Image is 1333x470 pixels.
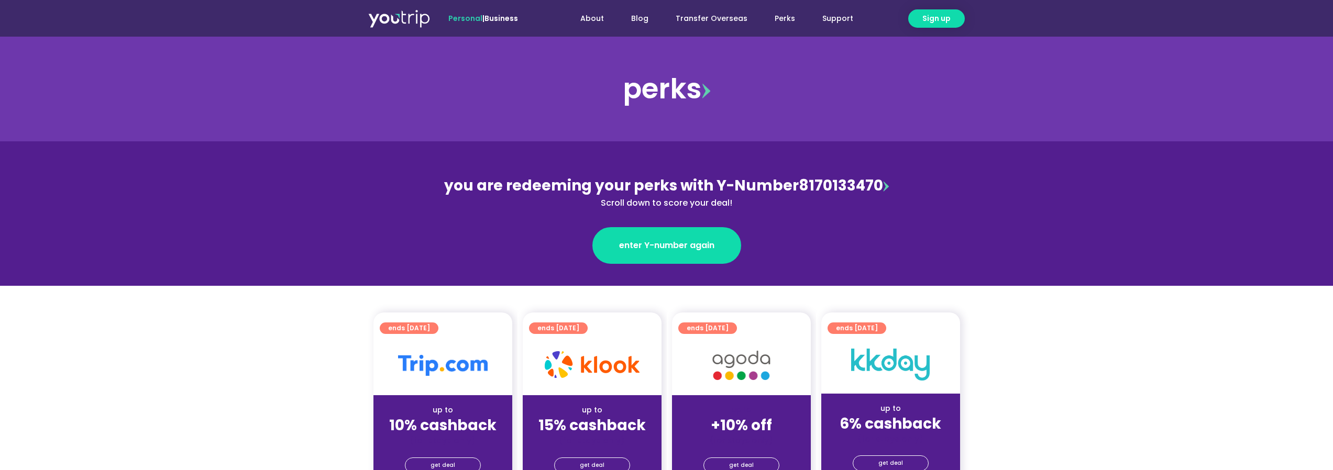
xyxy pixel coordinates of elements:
[538,415,646,435] strong: 15% cashback
[448,13,482,24] span: Personal
[761,9,809,28] a: Perks
[618,9,662,28] a: Blog
[678,322,737,334] a: ends [DATE]
[840,413,941,434] strong: 6% cashback
[439,175,894,209] div: 8170133470
[836,322,878,334] span: ends [DATE]
[592,227,741,264] a: enter Y-number again
[389,415,497,435] strong: 10% cashback
[830,403,952,414] div: up to
[448,13,518,24] span: |
[828,322,886,334] a: ends [DATE]
[662,9,761,28] a: Transfer Overseas
[619,239,714,252] span: enter Y-number again
[531,405,653,416] div: up to
[711,415,772,435] strong: +10% off
[567,9,618,28] a: About
[439,197,894,209] div: Scroll down to score your deal!
[809,9,867,28] a: Support
[531,435,653,446] div: (for stays only)
[830,433,952,444] div: (for stays only)
[382,435,504,446] div: (for stays only)
[529,322,588,334] a: ends [DATE]
[732,405,751,415] span: up to
[922,13,951,24] span: Sign up
[484,13,518,24] a: Business
[444,175,799,196] span: you are redeeming your perks with Y-Number
[537,322,579,334] span: ends [DATE]
[380,322,438,334] a: ends [DATE]
[388,322,430,334] span: ends [DATE]
[687,322,729,334] span: ends [DATE]
[382,405,504,416] div: up to
[546,9,867,28] nav: Menu
[680,435,802,446] div: (for stays only)
[908,9,965,28] a: Sign up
